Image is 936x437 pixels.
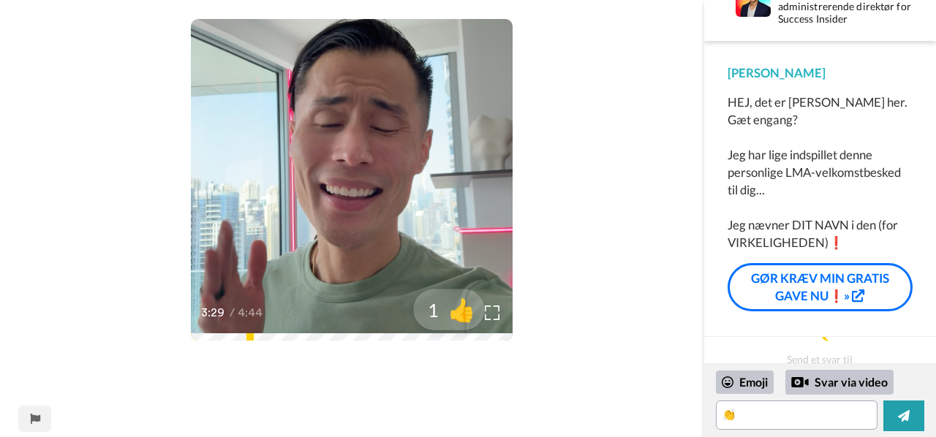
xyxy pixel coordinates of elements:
font: / [230,307,235,319]
button: 1👍 [414,289,486,330]
font: 1 [429,298,439,320]
font: 3:29 [201,307,224,319]
textarea: 👏 [716,400,877,430]
font: Send et svar til [787,353,853,365]
a: GØR KRÆV MIN GRATIS GAVE NU❗» [728,263,913,312]
font: Jeg nævner DIT NAVN i den (for VIRKELIGHEDEN)❗️ [728,217,898,250]
font: HEJ, det er [PERSON_NAME] her. Gæt engang? [728,94,907,127]
div: Svar via video [791,373,809,391]
font: Svar via video [815,375,888,389]
font: [PERSON_NAME] [728,65,826,80]
font: Emoji [739,375,768,389]
font: Jeg har lige indspillet denne personlige LMA-velkomstbesked til dig... [728,147,901,197]
font: GØR KRÆV MIN GRATIS GAVE NU❗» [751,270,889,303]
font: 4:44 [238,307,263,319]
font: 👍 [448,296,476,322]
